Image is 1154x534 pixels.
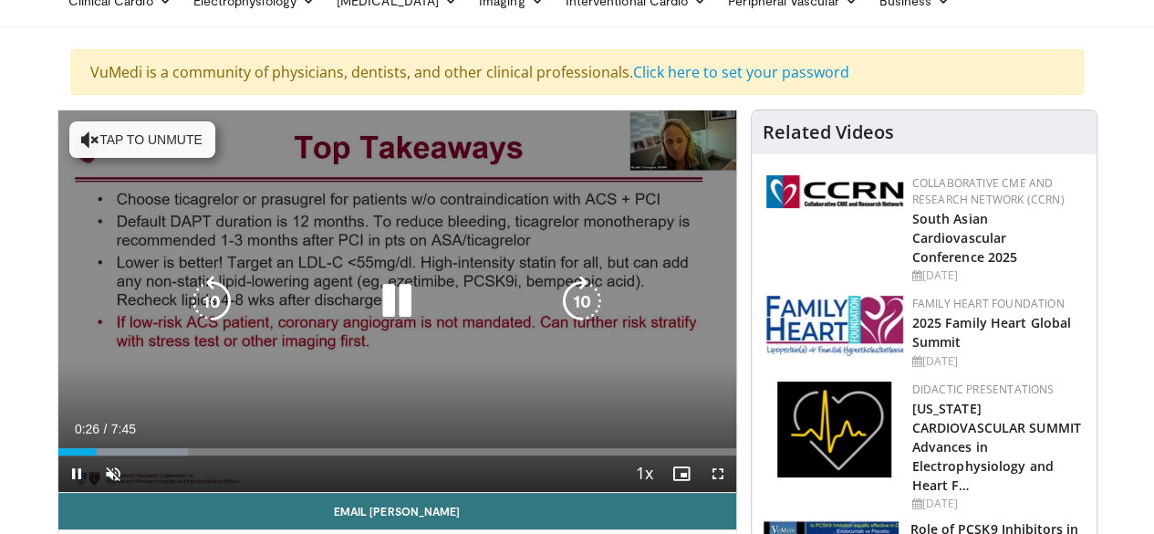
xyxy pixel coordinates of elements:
[912,210,1018,266] a: South Asian Cardiovascular Conference 2025
[111,422,136,436] span: 7:45
[95,455,131,492] button: Unmute
[71,49,1084,95] div: VuMedi is a community of physicians, dentists, and other clinical professionals.
[58,448,736,455] div: Progress Bar
[58,110,736,493] video-js: Video Player
[763,121,894,143] h4: Related Videos
[912,496,1082,512] div: [DATE]
[912,267,1082,284] div: [DATE]
[766,175,903,208] img: a04ee3ba-8487-4636-b0fb-5e8d268f3737.png.150x105_q85_autocrop_double_scale_upscale_version-0.2.png
[104,422,108,436] span: /
[912,175,1065,207] a: Collaborative CME and Research Network (CCRN)
[912,314,1071,351] a: 2025 Family Heart Global Summit
[58,493,736,529] a: Email [PERSON_NAME]
[69,121,215,158] button: Tap to unmute
[912,296,1065,311] a: Family Heart Foundation
[777,382,891,477] img: 1860aa7a-ba06-47e3-81a4-3dc728c2b4cf.png.150x105_q85_autocrop_double_scale_upscale_version-0.2.png
[912,353,1082,370] div: [DATE]
[633,62,849,82] a: Click here to set your password
[627,455,663,492] button: Playback Rate
[663,455,700,492] button: Enable picture-in-picture mode
[700,455,736,492] button: Fullscreen
[58,455,95,492] button: Pause
[912,400,1081,494] a: [US_STATE] CARDIOVASCULAR SUMMIT Advances in Electrophysiology and Heart F…
[912,382,1082,398] div: Didactic Presentations
[766,296,903,356] img: 96363db5-6b1b-407f-974b-715268b29f70.jpeg.150x105_q85_autocrop_double_scale_upscale_version-0.2.jpg
[75,422,99,436] span: 0:26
